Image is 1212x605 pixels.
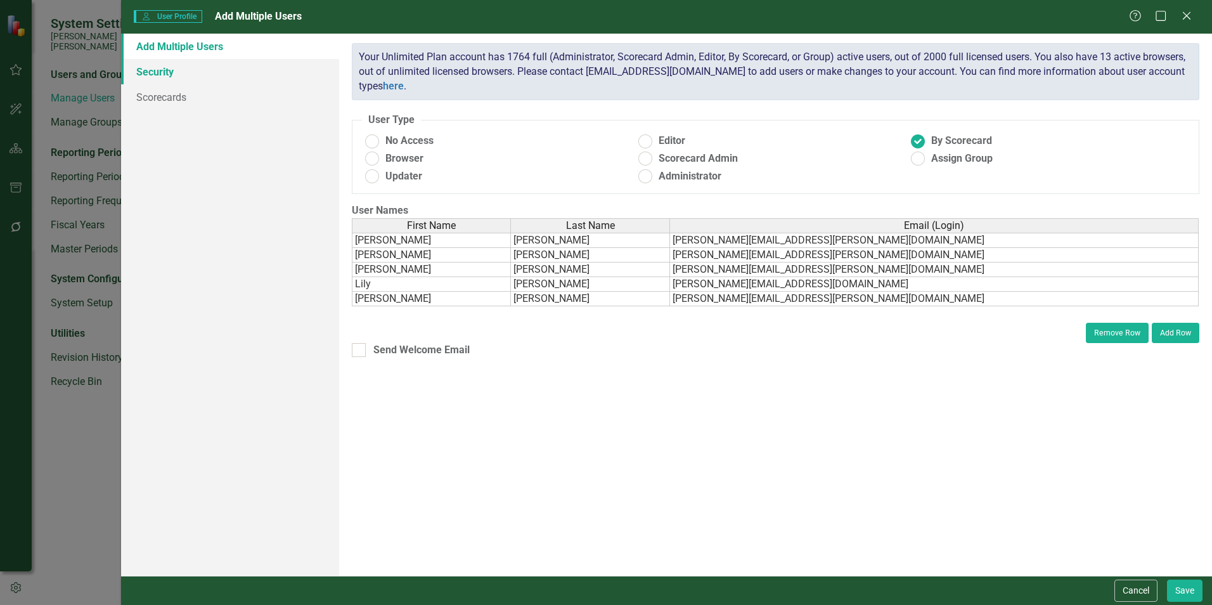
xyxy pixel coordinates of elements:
[931,134,992,148] span: By Scorecard
[670,292,1199,306] td: [PERSON_NAME][EMAIL_ADDRESS][PERSON_NAME][DOMAIN_NAME]
[670,233,1199,248] td: [PERSON_NAME][EMAIL_ADDRESS][PERSON_NAME][DOMAIN_NAME]
[352,204,408,216] span: User Names
[359,51,1185,92] span: Your Unlimited Plan account has 1764 full (Administrator, Scorecard Admin, Editor, By Scorecard, ...
[511,248,670,263] td: [PERSON_NAME]
[1114,580,1157,602] button: Cancel
[659,169,721,184] span: Administrator
[121,59,339,84] a: Security
[362,113,421,127] legend: User Type
[670,263,1199,277] td: [PERSON_NAME][EMAIL_ADDRESS][PERSON_NAME][DOMAIN_NAME]
[511,233,670,248] td: [PERSON_NAME]
[352,277,511,292] td: Lily
[121,34,339,59] a: Add Multiple Users
[670,277,1199,292] td: [PERSON_NAME][EMAIL_ADDRESS][DOMAIN_NAME]
[215,10,302,22] span: Add Multiple Users
[352,248,511,263] td: [PERSON_NAME]
[385,152,423,166] span: Browser
[566,220,615,231] span: Last Name
[1167,580,1202,602] button: Save
[383,80,404,92] a: here
[511,263,670,277] td: [PERSON_NAME]
[511,292,670,306] td: [PERSON_NAME]
[1152,323,1199,343] button: Add Row
[352,233,511,248] td: [PERSON_NAME]
[659,152,738,166] span: Scorecard Admin
[511,277,670,292] td: [PERSON_NAME]
[670,248,1199,263] td: [PERSON_NAME][EMAIL_ADDRESS][PERSON_NAME][DOMAIN_NAME]
[931,152,993,166] span: Assign Group
[659,134,685,148] span: Editor
[1086,323,1149,343] button: Remove Row
[385,134,434,148] span: No Access
[121,84,339,110] a: Scorecards
[904,220,964,231] span: Email (Login)
[407,220,456,231] span: First Name
[352,263,511,277] td: [PERSON_NAME]
[134,10,202,23] span: User Profile
[385,169,422,184] span: Updater
[373,343,470,358] div: Send Welcome Email
[352,292,511,306] td: [PERSON_NAME]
